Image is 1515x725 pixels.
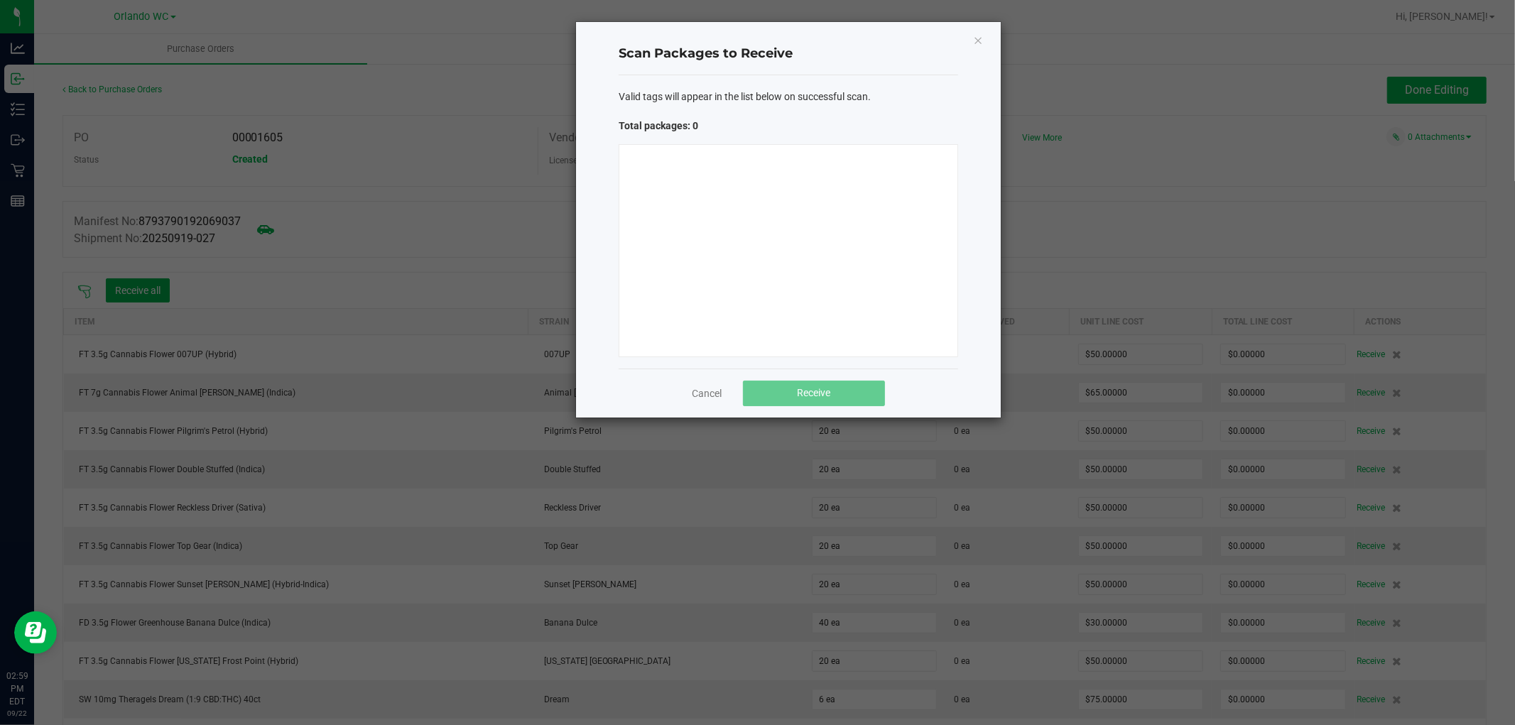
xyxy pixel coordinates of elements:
[692,386,722,400] a: Cancel
[619,119,788,133] span: Total packages: 0
[14,611,57,654] iframe: Resource center
[619,89,871,104] span: Valid tags will appear in the list below on successful scan.
[798,387,831,398] span: Receive
[973,31,983,48] button: Close
[619,45,958,63] h4: Scan Packages to Receive
[743,381,885,406] button: Receive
